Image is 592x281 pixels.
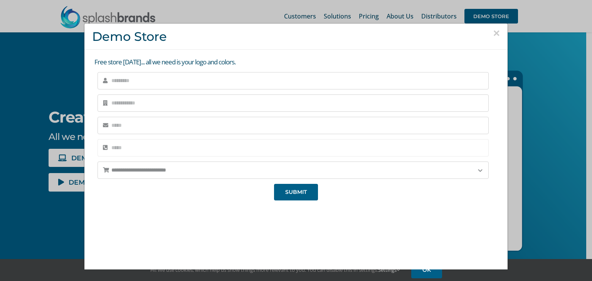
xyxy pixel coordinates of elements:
span: SUBMIT [285,189,307,195]
button: Close [493,27,500,39]
p: Free store [DATE]... all we need is your logo and colors. [94,57,500,67]
h3: Demo Store [92,29,500,44]
button: SUBMIT [274,184,318,200]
